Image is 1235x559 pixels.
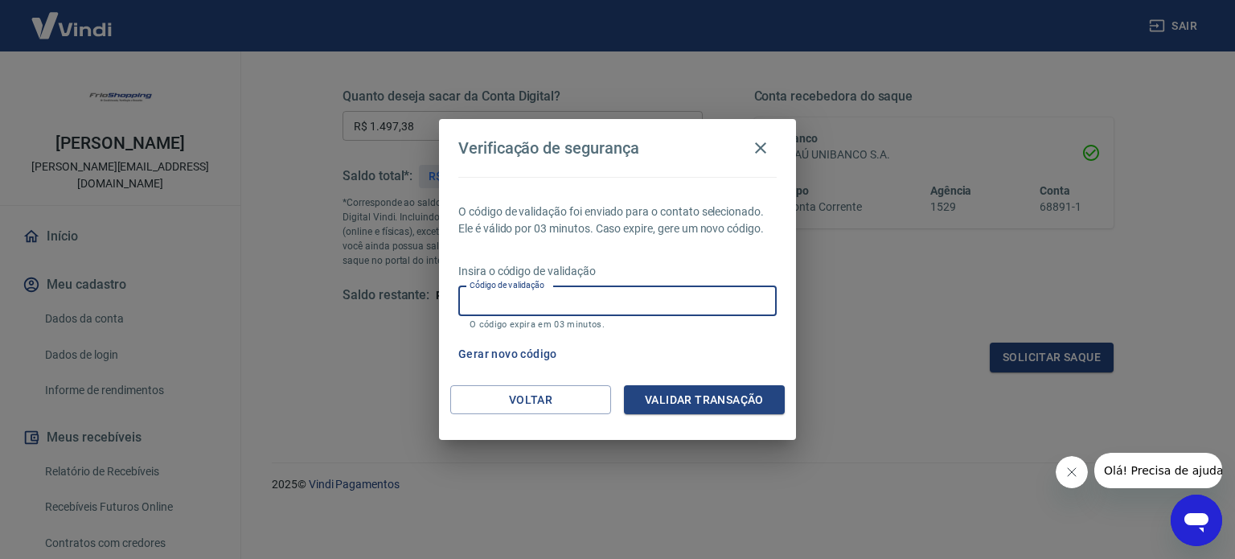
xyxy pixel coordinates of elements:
[452,339,564,369] button: Gerar novo código
[458,203,777,237] p: O código de validação foi enviado para o contato selecionado. Ele é válido por 03 minutos. Caso e...
[624,385,785,415] button: Validar transação
[450,385,611,415] button: Voltar
[1171,495,1222,546] iframe: Botão para abrir a janela de mensagens
[470,319,765,330] p: O código expira em 03 minutos.
[10,11,135,24] span: Olá! Precisa de ajuda?
[1094,453,1222,488] iframe: Mensagem da empresa
[1056,456,1088,488] iframe: Fechar mensagem
[458,138,639,158] h4: Verificação de segurança
[458,263,777,280] p: Insira o código de validação
[470,279,544,291] label: Código de validação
